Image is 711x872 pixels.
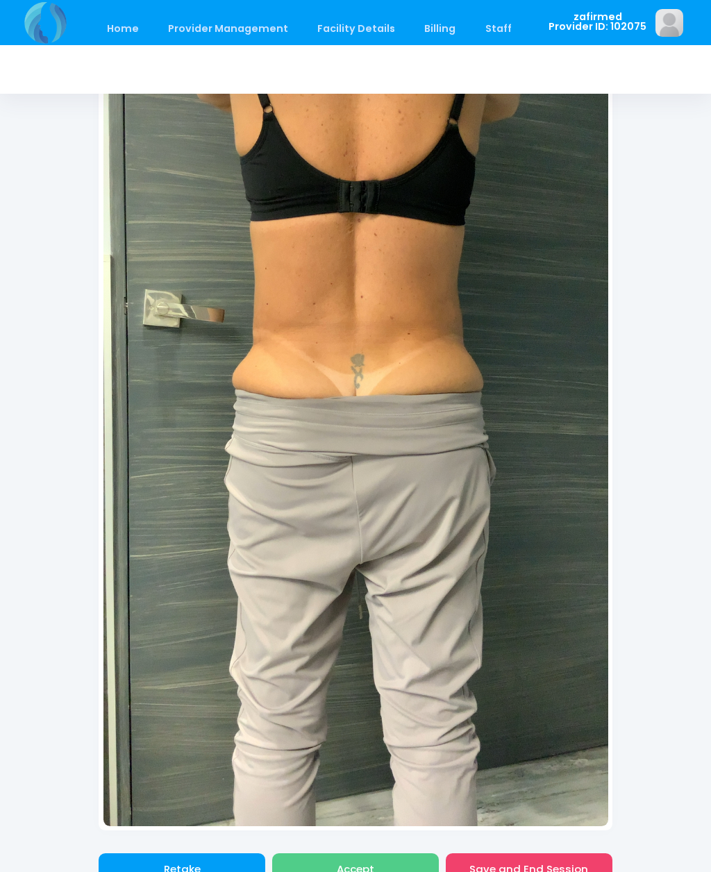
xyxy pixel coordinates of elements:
[549,12,646,32] span: zafirmed Provider ID: 102075
[471,12,525,45] a: Staff
[655,9,683,37] img: image
[411,12,469,45] a: Billing
[304,12,409,45] a: Facility Details
[93,12,152,45] a: Home
[154,12,301,45] a: Provider Management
